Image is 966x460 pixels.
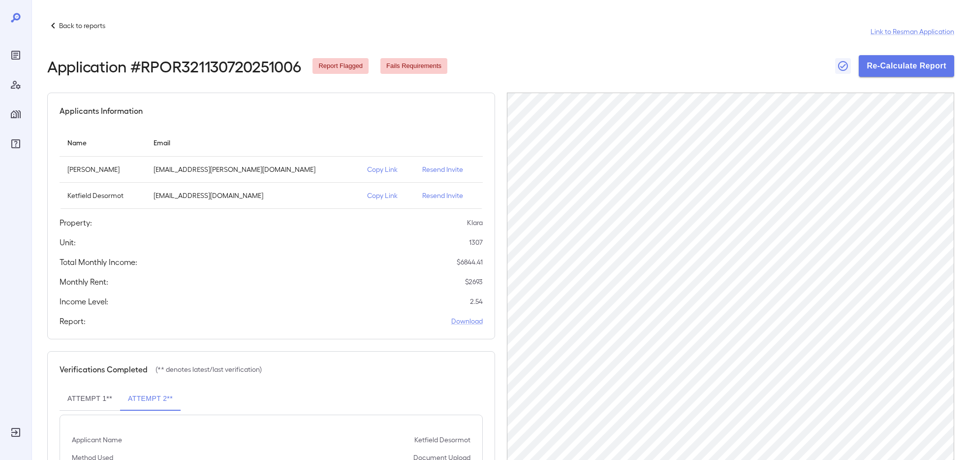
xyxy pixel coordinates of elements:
p: Klara [467,218,483,228]
span: Fails Requirements [380,62,447,71]
p: Copy Link [367,164,407,174]
p: [EMAIL_ADDRESS][PERSON_NAME][DOMAIN_NAME] [154,164,351,174]
div: Reports [8,47,24,63]
p: Ketfield Desormot [67,191,138,200]
p: $ 2693 [465,277,483,287]
p: 1307 [469,237,483,247]
p: Resend Invite [422,191,474,200]
h5: Monthly Rent: [60,276,108,288]
p: Ketfield Desormot [414,435,470,445]
h5: Income Level: [60,296,108,307]
button: Re-Calculate Report [859,55,954,77]
p: Resend Invite [422,164,474,174]
button: Attempt 2** [120,387,181,411]
button: Close Report [835,58,851,74]
h2: Application # RPOR321130720251006 [47,57,301,75]
p: 2.54 [470,296,483,306]
a: Download [451,316,483,326]
div: FAQ [8,136,24,152]
p: Back to reports [59,21,105,31]
h5: Verifications Completed [60,363,148,375]
p: Applicant Name [72,435,122,445]
p: $ 6844.41 [457,257,483,267]
p: (** denotes latest/last verification) [156,364,262,374]
p: [PERSON_NAME] [67,164,138,174]
h5: Total Monthly Income: [60,256,137,268]
div: Log Out [8,425,24,440]
table: simple table [60,129,483,209]
div: Manage Properties [8,106,24,122]
button: Attempt 1** [60,387,120,411]
h5: Applicants Information [60,105,143,117]
span: Report Flagged [312,62,369,71]
div: Manage Users [8,77,24,93]
h5: Report: [60,315,86,327]
th: Name [60,129,146,157]
p: Copy Link [367,191,407,200]
th: Email [146,129,359,157]
h5: Unit: [60,236,76,248]
p: [EMAIL_ADDRESS][DOMAIN_NAME] [154,191,351,200]
h5: Property: [60,217,92,229]
a: Link to Resman Application [871,27,954,36]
